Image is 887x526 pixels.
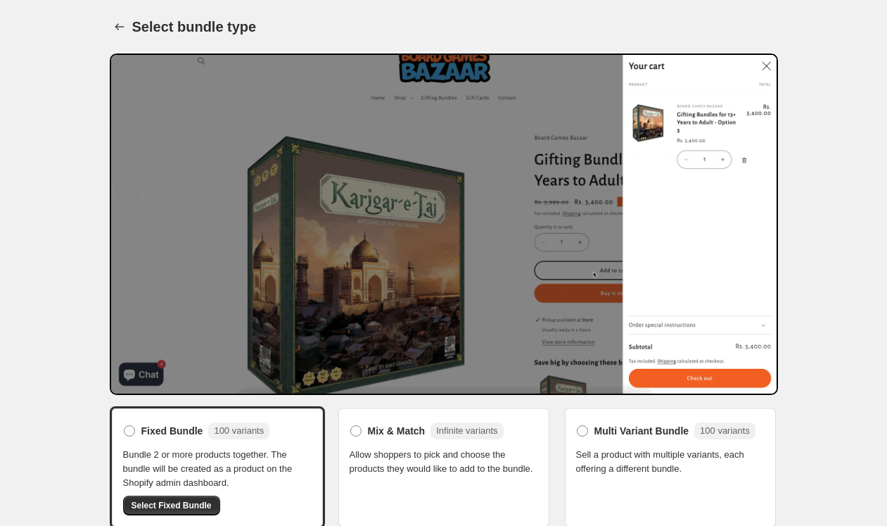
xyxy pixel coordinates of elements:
span: Select Fixed Bundle [132,500,212,511]
span: Bundle 2 or more products together. The bundle will be created as a product on the Shopify admin ... [123,448,312,490]
span: Multi Variant Bundle [594,424,689,438]
span: Fixed Bundle [141,424,203,438]
button: Back [110,17,129,37]
span: Allow shoppers to pick and choose the products they would like to add to the bundle. [350,448,538,476]
button: Select Fixed Bundle [123,496,220,515]
img: Bundle Preview [110,54,778,395]
span: 100 variants [214,425,264,436]
span: 100 variants [700,425,750,436]
span: Sell a product with multiple variants, each offering a different bundle. [576,448,765,476]
span: Mix & Match [368,424,426,438]
h1: Select bundle type [132,18,257,35]
span: Infinite variants [436,425,497,436]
